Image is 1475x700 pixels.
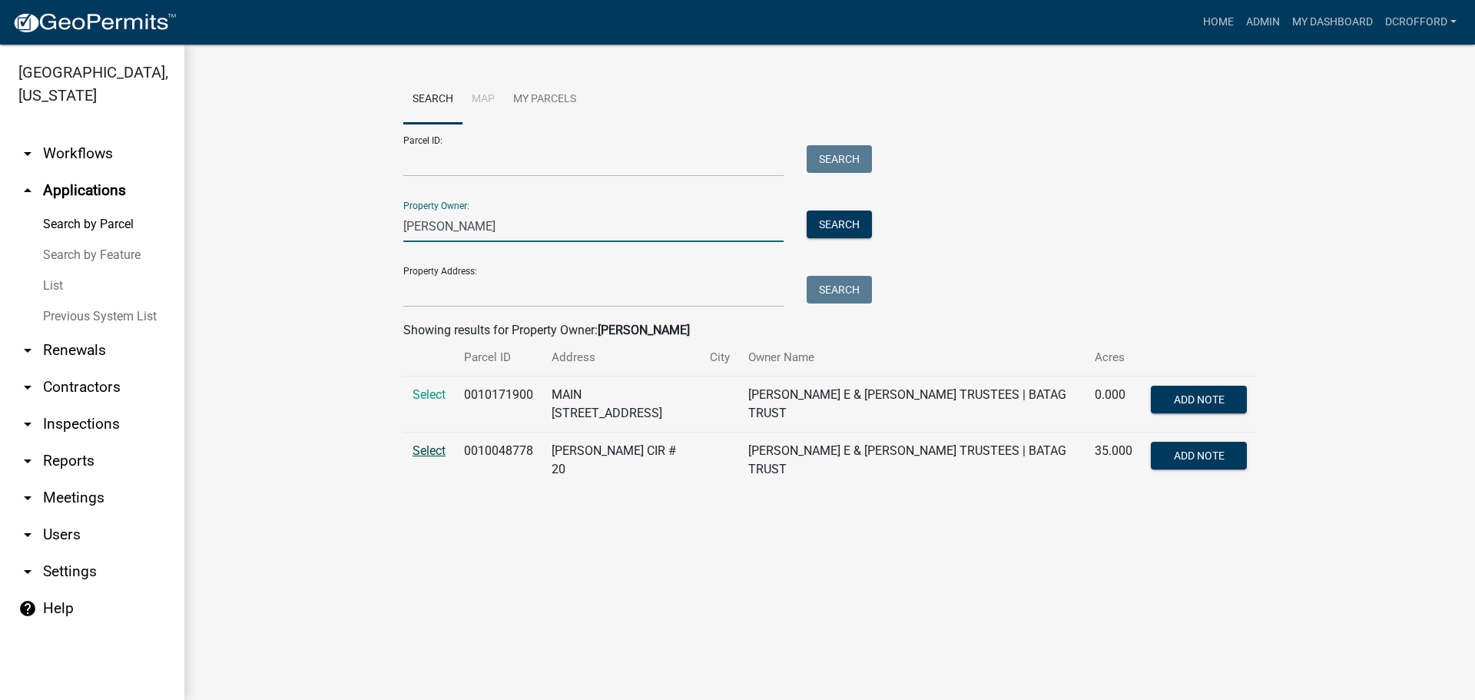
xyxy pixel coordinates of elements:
[1086,433,1142,489] td: 35.000
[504,75,585,124] a: My Parcels
[807,276,872,304] button: Search
[739,340,1086,376] th: Owner Name
[807,211,872,238] button: Search
[18,489,37,507] i: arrow_drop_down
[18,526,37,544] i: arrow_drop_down
[18,341,37,360] i: arrow_drop_down
[1240,8,1286,37] a: Admin
[455,433,542,489] td: 0010048778
[1151,386,1247,413] button: Add Note
[807,145,872,173] button: Search
[18,415,37,433] i: arrow_drop_down
[1086,340,1142,376] th: Acres
[18,181,37,200] i: arrow_drop_up
[1173,393,1224,406] span: Add Note
[1286,8,1379,37] a: My Dashboard
[403,75,462,124] a: Search
[413,387,446,402] a: Select
[701,340,739,376] th: City
[1151,442,1247,469] button: Add Note
[542,433,701,489] td: [PERSON_NAME] CIR # 20
[403,321,1256,340] div: Showing results for Property Owner:
[455,340,542,376] th: Parcel ID
[598,323,690,337] strong: [PERSON_NAME]
[413,443,446,458] a: Select
[18,599,37,618] i: help
[18,562,37,581] i: arrow_drop_down
[455,377,542,433] td: 0010171900
[1197,8,1240,37] a: Home
[542,377,701,433] td: MAIN [STREET_ADDRESS]
[1379,8,1463,37] a: dcrofford
[18,378,37,396] i: arrow_drop_down
[18,452,37,470] i: arrow_drop_down
[1173,450,1224,462] span: Add Note
[1086,377,1142,433] td: 0.000
[739,433,1086,489] td: [PERSON_NAME] E & [PERSON_NAME] TRUSTEES | BATAG TRUST
[739,377,1086,433] td: [PERSON_NAME] E & [PERSON_NAME] TRUSTEES | BATAG TRUST
[542,340,701,376] th: Address
[18,144,37,163] i: arrow_drop_down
